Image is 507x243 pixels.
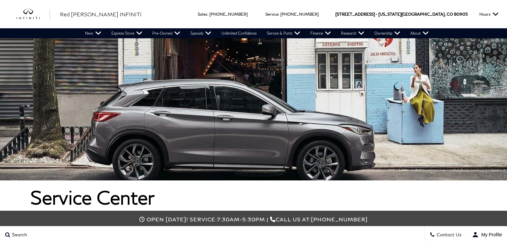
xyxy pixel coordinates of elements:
div: Call us at: [35,216,472,222]
a: [PHONE_NUMBER] [209,12,248,17]
a: Pre-Owned [147,28,185,38]
nav: Main Navigation [80,28,434,38]
h1: Service Center [30,187,477,208]
span: : [207,12,208,17]
a: Specials [185,28,216,38]
span: : [278,12,279,17]
a: New [80,28,106,38]
a: Finance [305,28,336,38]
a: Service & Parts [262,28,305,38]
span: Service [265,12,278,17]
a: [STREET_ADDRESS] • [US_STATE][GEOGRAPHIC_DATA], CO 80905 [335,12,468,17]
a: Red [PERSON_NAME] INFINITI [60,10,142,18]
a: Research [336,28,369,38]
span: Red [PERSON_NAME] INFINITI [60,11,142,17]
a: About [405,28,434,38]
img: INFINITI [17,9,50,20]
a: [PHONE_NUMBER] [280,12,319,17]
span: Open [DATE]! [147,216,188,222]
span: [PHONE_NUMBER] [311,216,368,222]
span: Service: [190,216,217,222]
span: Sales [198,12,207,17]
a: Ownership [369,28,405,38]
span: Search [10,232,27,238]
a: infiniti [17,9,50,20]
span: Contact Us [435,232,462,238]
a: Express Store [106,28,147,38]
button: user-profile-menu [467,226,507,243]
span: 7:30am-5:30pm [217,216,265,222]
a: Unlimited Confidence [216,28,262,38]
span: My Profile [479,232,502,237]
span: | [267,216,268,222]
